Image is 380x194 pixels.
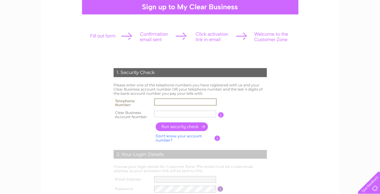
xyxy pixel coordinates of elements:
[267,3,308,10] a: 0333 014 3131
[349,25,358,30] a: Blog
[112,109,153,121] th: Clear Business Account Number
[311,25,324,30] a: Energy
[328,25,346,30] a: Telecoms
[114,68,267,77] div: 1. Security Check
[218,112,224,118] input: Information
[112,175,153,184] th: Email Address
[13,16,44,34] img: logo.png
[48,3,332,29] div: Clear Business is a trading name of Verastar Limited (registered in [GEOGRAPHIC_DATA] No. 3667643...
[296,25,307,30] a: Water
[112,184,153,194] th: Password
[362,25,376,30] a: Contact
[217,186,223,192] input: Information
[112,163,268,175] td: Choose your login details for Customer Zone. The email must be a valid email address, as your act...
[156,134,202,142] a: Don't know your account number?
[114,150,267,159] div: 2. Your Login Details
[112,82,268,97] td: Please enter one of the telephone numbers you have registered with us and your Clear Business acc...
[112,97,153,109] th: Telephone Number
[214,136,220,141] input: Information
